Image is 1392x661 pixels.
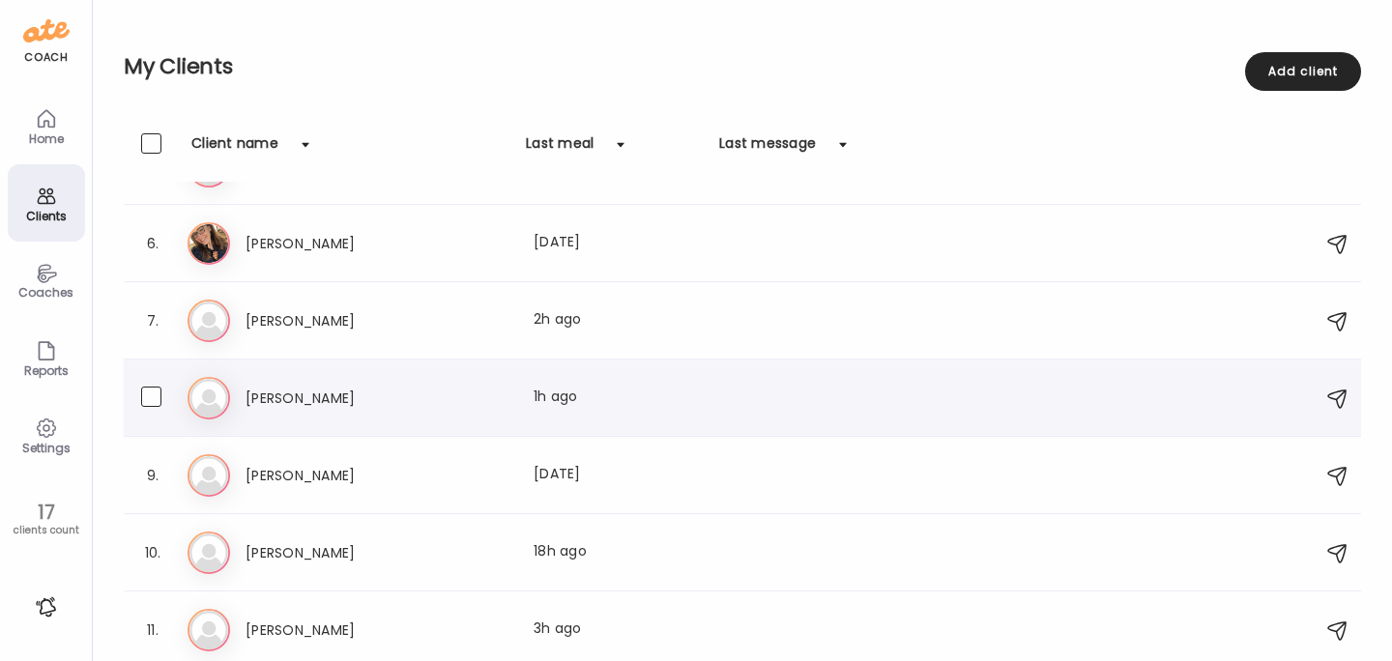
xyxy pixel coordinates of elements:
[24,49,68,66] div: coach
[246,541,416,564] h3: [PERSON_NAME]
[526,133,594,164] div: Last meal
[534,541,704,564] div: 18h ago
[141,618,164,642] div: 11.
[534,309,704,332] div: 2h ago
[7,524,85,537] div: clients count
[12,210,81,222] div: Clients
[246,309,416,332] h3: [PERSON_NAME]
[12,364,81,377] div: Reports
[141,309,164,332] div: 7.
[246,232,416,255] h3: [PERSON_NAME]
[246,387,416,410] h3: [PERSON_NAME]
[534,232,704,255] div: [DATE]
[23,15,70,46] img: ate
[1245,52,1361,91] div: Add client
[141,464,164,487] div: 9.
[7,501,85,524] div: 17
[246,464,416,487] h3: [PERSON_NAME]
[141,232,164,255] div: 6.
[12,442,81,454] div: Settings
[246,618,416,642] h3: [PERSON_NAME]
[124,52,1361,81] h2: My Clients
[12,132,81,145] div: Home
[534,387,704,410] div: 1h ago
[534,464,704,487] div: [DATE]
[141,541,164,564] div: 10.
[12,286,81,299] div: Coaches
[719,133,816,164] div: Last message
[534,618,704,642] div: 3h ago
[191,133,278,164] div: Client name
